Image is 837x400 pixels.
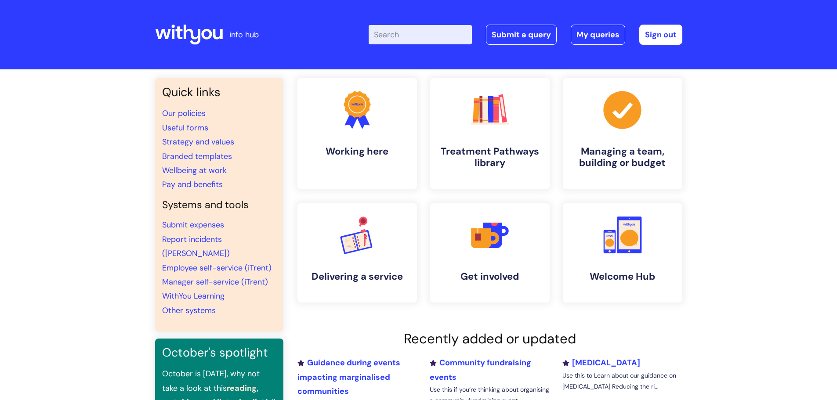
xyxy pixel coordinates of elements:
[304,271,410,282] h4: Delivering a service
[570,146,675,169] h4: Managing a team, building or budget
[562,357,640,368] a: [MEDICAL_DATA]
[162,234,230,259] a: Report incidents ([PERSON_NAME])
[162,165,227,176] a: Wellbeing at work
[162,220,224,230] a: Submit expenses
[430,203,550,303] a: Get involved
[437,146,543,169] h4: Treatment Pathways library
[563,78,682,189] a: Managing a team, building or budget
[563,203,682,303] a: Welcome Hub
[162,179,223,190] a: Pay and benefits
[162,263,272,273] a: Employee self-service (iTrent)
[162,123,208,133] a: Useful forms
[430,78,550,189] a: Treatment Pathways library
[162,346,276,360] h3: October's spotlight
[369,25,472,44] input: Search
[570,271,675,282] h4: Welcome Hub
[162,305,216,316] a: Other systems
[486,25,557,45] a: Submit a query
[162,108,206,119] a: Our policies
[297,331,682,347] h2: Recently added or updated
[229,28,259,42] p: info hub
[562,370,682,392] p: Use this to Learn about our guidance on [MEDICAL_DATA] Reducing the ri...
[571,25,625,45] a: My queries
[437,271,543,282] h4: Get involved
[162,137,234,147] a: Strategy and values
[297,203,417,303] a: Delivering a service
[430,357,531,382] a: Community fundraising events
[162,151,232,162] a: Branded templates
[639,25,682,45] a: Sign out
[162,199,276,211] h4: Systems and tools
[304,146,410,157] h4: Working here
[162,277,268,287] a: Manager self-service (iTrent)
[297,78,417,189] a: Working here
[162,85,276,99] h3: Quick links
[369,25,682,45] div: | -
[297,357,400,396] a: Guidance during events impacting marginalised communities
[162,291,225,301] a: WithYou Learning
